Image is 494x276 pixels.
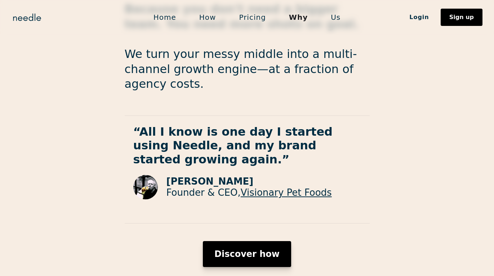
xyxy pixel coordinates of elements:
[214,250,280,258] div: Discover how
[227,10,277,25] a: Pricing
[441,9,482,26] a: Sign up
[133,125,333,166] strong: “All I know is one day I started using Needle, and my brand started growing again.”
[203,241,291,267] a: Discover how
[319,10,352,25] a: Us
[398,11,441,23] a: Login
[142,10,188,25] a: Home
[166,176,332,187] p: [PERSON_NAME]
[125,2,370,92] p: We turn your messy middle into a multi-channel growth engine—at a fraction of agency costs.
[166,187,332,198] p: Founder & CEO,
[449,14,474,20] div: Sign up
[277,10,319,25] a: Why
[241,187,332,198] a: Visionary Pet Foods
[188,10,228,25] a: How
